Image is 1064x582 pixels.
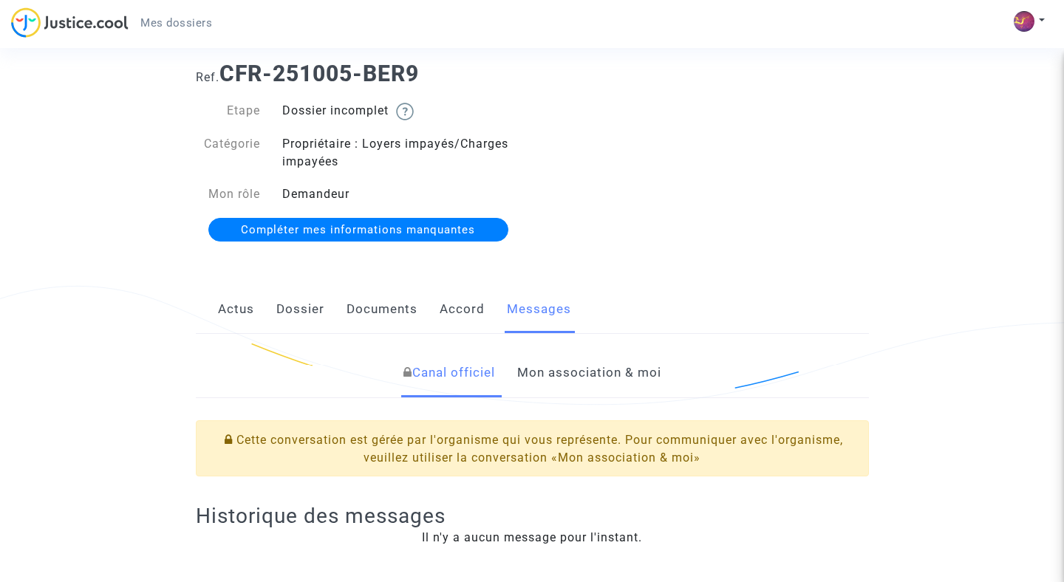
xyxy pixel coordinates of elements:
div: Demandeur [271,185,532,203]
div: Il n'y a aucun message pour l'instant. [196,529,869,547]
a: Dossier [276,285,324,334]
a: Accord [440,285,485,334]
h2: Historique des messages [196,503,869,529]
img: help.svg [396,103,414,120]
a: Documents [347,285,417,334]
span: Ref. [196,70,219,84]
a: Mes dossiers [129,12,224,34]
div: Cette conversation est gérée par l'organisme qui vous représente. Pour communiquer avec l'organis... [196,420,869,476]
span: Compléter mes informations manquantes [241,223,475,236]
a: Canal officiel [403,349,495,397]
a: Messages [507,285,571,334]
div: Dossier incomplet [271,102,532,120]
img: jc-logo.svg [11,7,129,38]
div: Etape [185,102,272,120]
div: Catégorie [185,135,272,171]
a: Mon association & moi [517,349,661,397]
div: Mon rôle [185,185,272,203]
div: Propriétaire : Loyers impayés/Charges impayées [271,135,532,171]
a: Actus [218,285,254,334]
img: ACg8ocIAL3bKvhwABnAl7wjBOhf2pfwYj5snwkMuyJBDIcjccg0kmc8n=s96-c [1014,11,1034,32]
b: CFR-251005-BER9 [219,61,419,86]
span: Mes dossiers [140,16,212,30]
